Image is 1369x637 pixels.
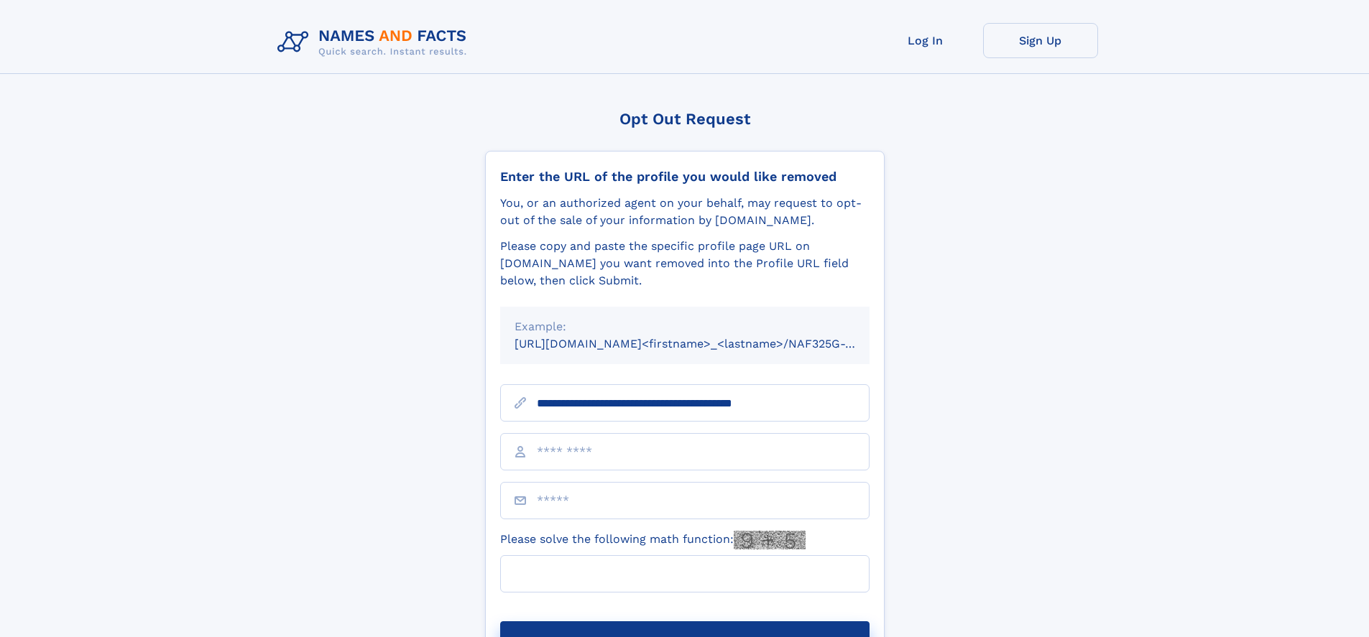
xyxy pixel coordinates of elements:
label: Please solve the following math function: [500,531,806,549]
a: Sign Up [983,23,1098,58]
div: Example: [515,318,855,335]
a: Log In [868,23,983,58]
div: Opt Out Request [485,110,885,128]
small: [URL][DOMAIN_NAME]<firstname>_<lastname>/NAF325G-xxxxxxxx [515,337,897,350]
img: Logo Names and Facts [272,23,479,62]
div: Enter the URL of the profile you would like removed [500,169,870,185]
div: Please copy and paste the specific profile page URL on [DOMAIN_NAME] you want removed into the Pr... [500,238,870,289]
div: You, or an authorized agent on your behalf, may request to opt-out of the sale of your informatio... [500,195,870,229]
